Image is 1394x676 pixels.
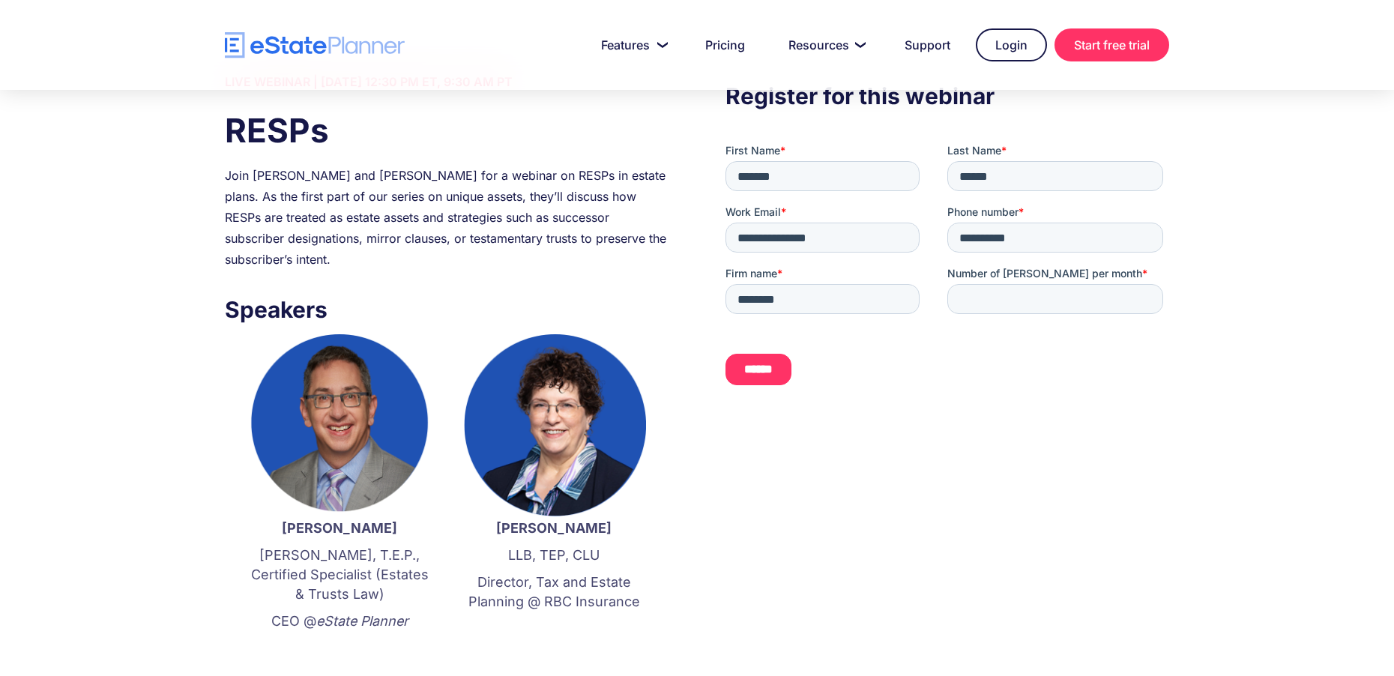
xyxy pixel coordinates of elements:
a: Support [887,30,968,60]
strong: [PERSON_NAME] [282,520,397,536]
h3: Speakers [225,292,669,327]
a: Resources [770,30,879,60]
p: ‍ [247,639,432,658]
a: Pricing [687,30,763,60]
em: eState Planner [316,613,408,629]
p: LLB, TEP, CLU [462,546,646,565]
a: Start free trial [1054,28,1169,61]
p: Director, Tax and Estate Planning @ RBC Insurance [462,573,646,612]
div: Join [PERSON_NAME] and [PERSON_NAME] for a webinar on RESPs in estate plans. As the first part of... [225,165,669,270]
a: Features [583,30,680,60]
p: ‍ [462,619,646,639]
p: CEO @ [247,612,432,631]
a: home [225,32,405,58]
a: Login [976,28,1047,61]
p: [PERSON_NAME], T.E.P., Certified Specialist (Estates & Trusts Law) [247,546,432,604]
h1: RESPs [225,107,669,154]
h3: Register for this webinar [725,79,1169,113]
strong: [PERSON_NAME] [496,520,612,536]
iframe: Form 0 [725,143,1169,411]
